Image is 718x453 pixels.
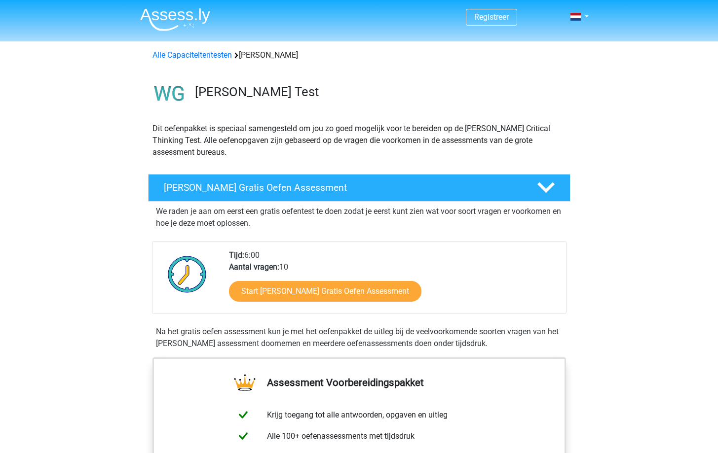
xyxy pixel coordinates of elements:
img: Assessly [140,8,210,31]
div: [PERSON_NAME] [149,49,570,61]
p: We raden je aan om eerst een gratis oefentest te doen zodat je eerst kunt zien wat voor soort vra... [156,206,563,229]
a: [PERSON_NAME] Gratis Oefen Assessment [144,174,574,202]
a: Alle Capaciteitentesten [152,50,232,60]
b: Aantal vragen: [229,262,279,272]
h3: [PERSON_NAME] Test [195,84,563,100]
h4: [PERSON_NAME] Gratis Oefen Assessment [164,182,521,193]
img: watson glaser [149,73,190,115]
div: 6:00 10 [222,249,566,314]
img: Klok [162,249,212,299]
div: Na het gratis oefen assessment kun je met het oefenpakket de uitleg bij de veelvoorkomende soorte... [152,326,567,349]
b: Tijd: [229,250,244,260]
p: Dit oefenpakket is speciaal samengesteld om jou zo goed mogelijk voor te bereiden op de [PERSON_N... [152,123,566,158]
a: Start [PERSON_NAME] Gratis Oefen Assessment [229,281,421,302]
a: Registreer [474,12,509,22]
